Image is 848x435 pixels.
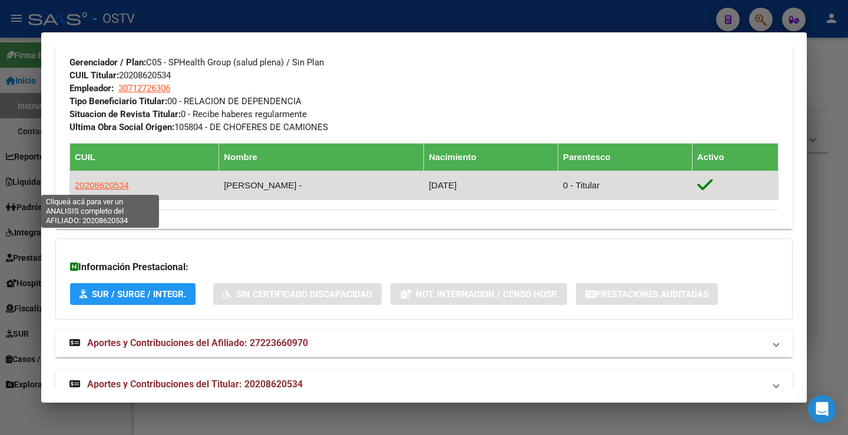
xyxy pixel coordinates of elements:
[69,70,171,81] span: 20208620534
[69,70,119,81] strong: CUIL Titular:
[219,171,424,200] td: [PERSON_NAME] -
[70,283,196,305] button: SUR / SURGE / INTEGR.
[55,329,793,357] mat-expansion-panel-header: Aportes y Contribuciones del Afiliado: 27223660970
[69,96,167,107] strong: Tipo Beneficiario Titular:
[808,395,836,423] div: Open Intercom Messenger
[595,289,708,300] span: Prestaciones Auditadas
[558,171,692,200] td: 0 - Titular
[416,289,558,300] span: Not. Internacion / Censo Hosp.
[70,260,778,274] h3: Información Prestacional:
[236,289,372,300] span: Sin Certificado Discapacidad
[69,122,328,132] span: 105804 - DE CHOFERES DE CAMIONES
[213,283,382,305] button: Sin Certificado Discapacidad
[69,83,114,94] strong: Empleador:
[692,143,778,171] th: Activo
[70,143,219,171] th: CUIL
[69,122,174,132] strong: Ultima Obra Social Origen:
[424,143,558,171] th: Nacimiento
[390,283,567,305] button: Not. Internacion / Censo Hosp.
[118,83,170,94] span: 30712726306
[69,57,324,68] span: C05 - SPHealth Group (salud plena) / Sin Plan
[69,109,307,119] span: 0 - Recibe haberes regularmente
[576,283,718,305] button: Prestaciones Auditadas
[87,378,303,390] span: Aportes y Contribuciones del Titular: 20208620534
[75,180,129,190] span: 20208620534
[55,370,793,399] mat-expansion-panel-header: Aportes y Contribuciones del Titular: 20208620534
[87,337,308,348] span: Aportes y Contribuciones del Afiliado: 27223660970
[219,143,424,171] th: Nombre
[424,171,558,200] td: [DATE]
[69,109,181,119] strong: Situacion de Revista Titular:
[69,57,146,68] strong: Gerenciador / Plan:
[69,96,302,107] span: 00 - RELACION DE DEPENDENCIA
[92,289,186,300] span: SUR / SURGE / INTEGR.
[558,143,692,171] th: Parentesco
